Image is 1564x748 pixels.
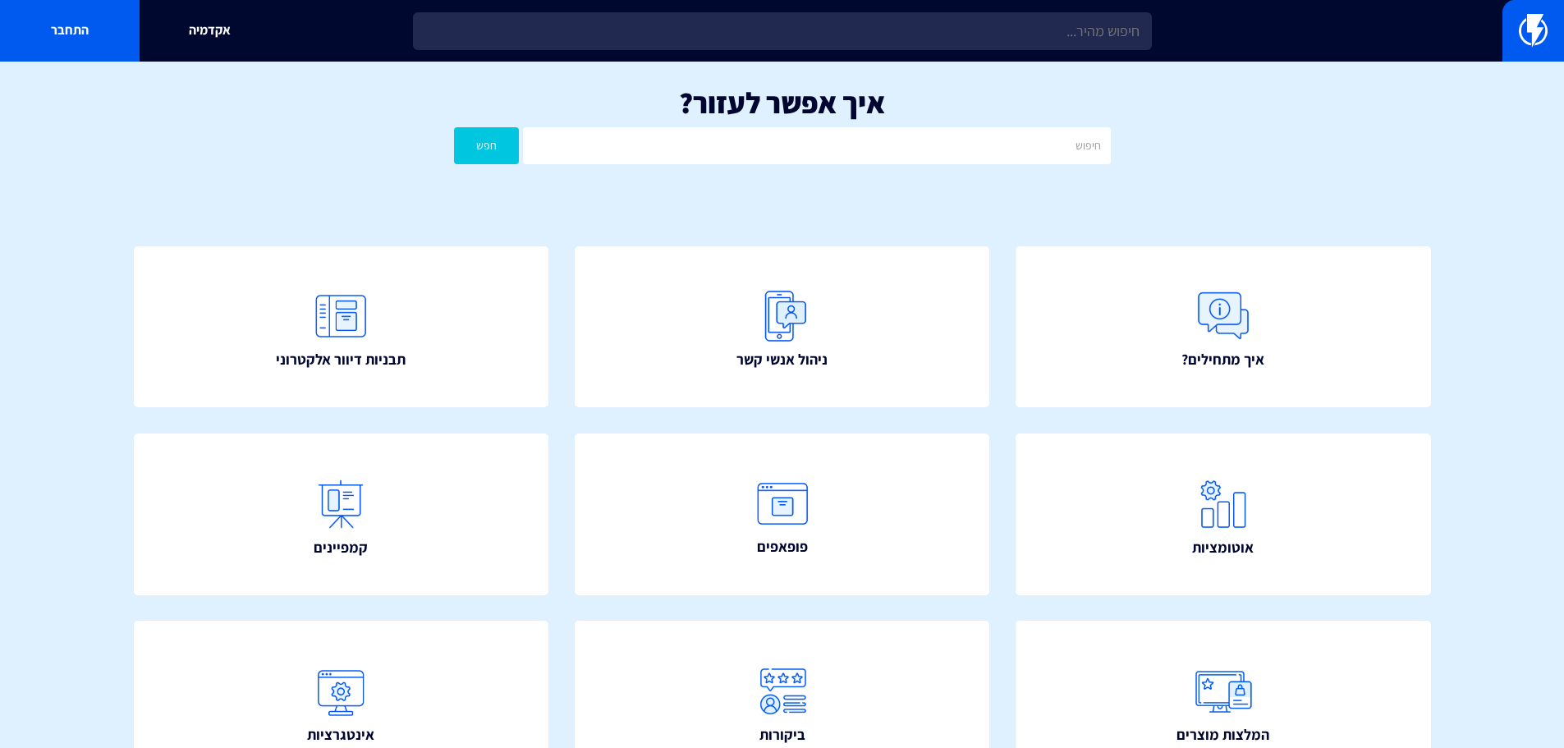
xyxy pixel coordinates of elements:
span: איך מתחילים? [1181,349,1264,370]
a: פופאפים [575,434,990,595]
a: תבניות דיוור אלקטרוני [134,246,549,408]
span: אוטומציות [1192,537,1254,558]
input: חיפוש [523,127,1110,164]
span: תבניות דיוור אלקטרוני [276,349,406,370]
a: איך מתחילים? [1016,246,1431,408]
button: חפש [454,127,520,164]
span: ניהול אנשי קשר [736,349,828,370]
input: חיפוש מהיר... [413,12,1152,50]
h1: איך אפשר לעזור? [25,86,1539,119]
span: קמפיינים [314,537,368,558]
a: ניהול אנשי קשר [575,246,990,408]
span: פופאפים [757,536,808,558]
span: ביקורות [759,724,805,746]
span: אינטגרציות [307,724,374,746]
a: אוטומציות [1016,434,1431,595]
span: המלצות מוצרים [1176,724,1269,746]
a: קמפיינים [134,434,549,595]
